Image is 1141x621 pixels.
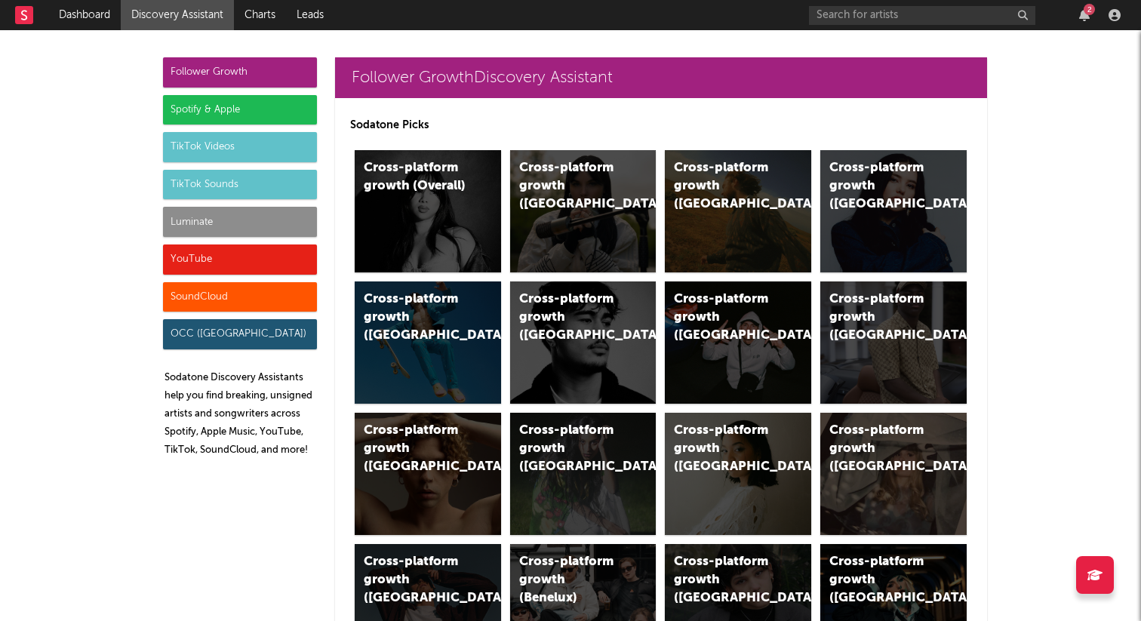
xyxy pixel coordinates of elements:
div: Cross-platform growth ([GEOGRAPHIC_DATA]) [364,553,466,607]
p: Sodatone Picks [350,116,972,134]
a: Cross-platform growth ([GEOGRAPHIC_DATA]) [510,150,657,272]
input: Search for artists [809,6,1035,25]
div: Cross-platform growth ([GEOGRAPHIC_DATA]) [674,422,777,476]
div: Luminate [163,207,317,237]
div: Cross-platform growth ([GEOGRAPHIC_DATA]) [829,159,932,214]
div: Follower Growth [163,57,317,88]
a: Cross-platform growth ([GEOGRAPHIC_DATA]) [820,281,967,404]
div: Cross-platform growth ([GEOGRAPHIC_DATA]) [519,159,622,214]
div: 2 [1084,4,1095,15]
div: OCC ([GEOGRAPHIC_DATA]) [163,319,317,349]
div: Spotify & Apple [163,95,317,125]
div: Cross-platform growth (Benelux) [519,553,622,607]
div: SoundCloud [163,282,317,312]
a: Cross-platform growth ([GEOGRAPHIC_DATA]) [665,413,811,535]
div: Cross-platform growth ([GEOGRAPHIC_DATA]/GSA) [674,291,777,345]
div: Cross-platform growth ([GEOGRAPHIC_DATA]) [674,159,777,214]
div: Cross-platform growth ([GEOGRAPHIC_DATA]) [829,553,932,607]
div: TikTok Videos [163,132,317,162]
a: Cross-platform growth ([GEOGRAPHIC_DATA]/GSA) [665,281,811,404]
div: Cross-platform growth ([GEOGRAPHIC_DATA]) [364,291,466,345]
a: Cross-platform growth ([GEOGRAPHIC_DATA]) [510,281,657,404]
div: Cross-platform growth ([GEOGRAPHIC_DATA]) [519,291,622,345]
a: Cross-platform growth ([GEOGRAPHIC_DATA]) [665,150,811,272]
a: Cross-platform growth ([GEOGRAPHIC_DATA]) [355,281,501,404]
p: Sodatone Discovery Assistants help you find breaking, unsigned artists and songwriters across Spo... [165,369,317,460]
div: Cross-platform growth (Overall) [364,159,466,195]
div: Cross-platform growth ([GEOGRAPHIC_DATA]) [364,422,466,476]
div: Cross-platform growth ([GEOGRAPHIC_DATA]) [829,291,932,345]
div: TikTok Sounds [163,170,317,200]
button: 2 [1079,9,1090,21]
a: Cross-platform growth ([GEOGRAPHIC_DATA]) [820,150,967,272]
a: Cross-platform growth ([GEOGRAPHIC_DATA]) [355,413,501,535]
a: Cross-platform growth ([GEOGRAPHIC_DATA]) [820,413,967,535]
div: Cross-platform growth ([GEOGRAPHIC_DATA]) [519,422,622,476]
a: Cross-platform growth (Overall) [355,150,501,272]
a: Follower GrowthDiscovery Assistant [335,57,987,98]
div: Cross-platform growth ([GEOGRAPHIC_DATA]) [829,422,932,476]
div: YouTube [163,244,317,275]
a: Cross-platform growth ([GEOGRAPHIC_DATA]) [510,413,657,535]
div: Cross-platform growth ([GEOGRAPHIC_DATA]) [674,553,777,607]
